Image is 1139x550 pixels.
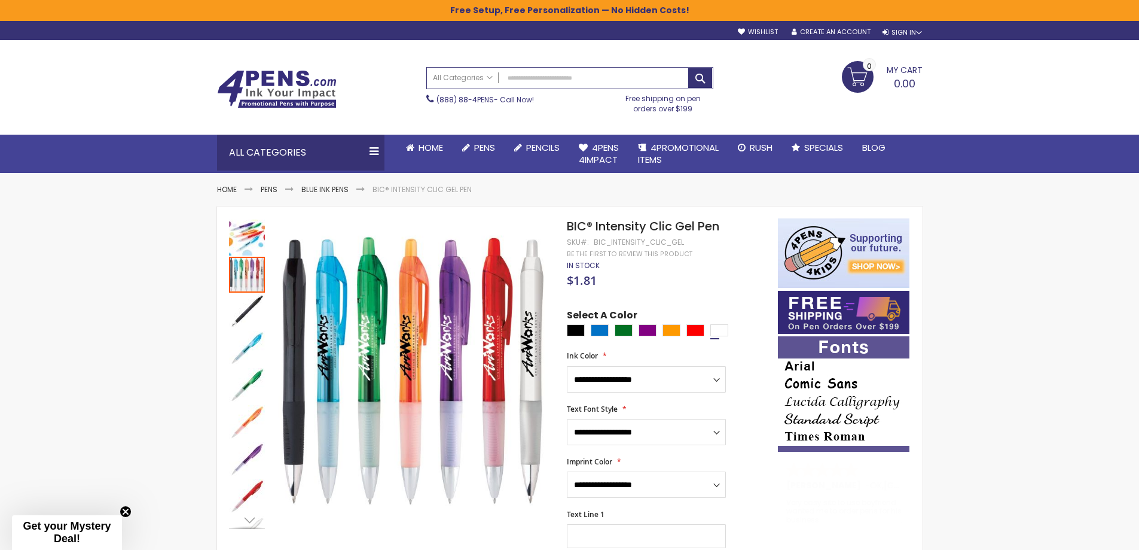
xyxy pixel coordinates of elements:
div: White [710,324,728,336]
span: Imprint Color [567,457,612,467]
div: Blue Light [591,324,609,336]
span: 4Pens 4impact [579,141,619,166]
span: Home [419,141,443,154]
img: BIC® Intensity Clic Gel Pen [278,236,551,509]
img: 4Pens Custom Pens and Promotional Products [217,70,337,108]
a: Pens [453,135,505,161]
span: [GEOGRAPHIC_DATA] [884,479,972,491]
span: Rush [750,141,772,154]
a: Pencils [505,135,569,161]
span: All Categories [433,73,493,83]
div: Free shipping on pen orders over $199 [613,89,713,113]
span: Pens [474,141,495,154]
a: Be the first to review this product [567,250,692,259]
div: BIC® Intensity Clic Gel Pen [229,367,266,404]
span: Pencils [526,141,560,154]
a: Blue ink Pens [301,184,349,195]
span: OK [870,479,882,491]
div: BIC® Intensity Clic Gel Pen [229,404,266,441]
div: BIC® Intensity Clic Gel Pen [229,256,266,293]
img: BIC® Intensity Clic Gel Pen [229,368,265,404]
a: Home [396,135,453,161]
div: Sign In [883,28,922,37]
a: 4PROMOTIONALITEMS [628,135,728,174]
a: Specials [782,135,853,161]
img: Free shipping on orders over $199 [778,291,909,334]
a: Create an Account [792,28,871,37]
span: Specials [804,141,843,154]
strong: SKU [567,237,589,247]
span: Text Font Style [567,404,618,414]
div: Next [229,511,265,529]
img: BIC® Intensity Clic Gel Pen [229,220,265,256]
span: Get your Mystery Deal! [23,520,111,545]
a: Home [217,184,237,195]
a: All Categories [427,68,499,87]
img: BIC® Intensity Clic Gel Pen [229,442,265,478]
span: $1.81 [567,272,597,288]
div: Purple [639,324,656,336]
span: 0 [867,60,872,72]
div: BIC® Intensity Clic Gel Pen [229,478,266,515]
span: 0.00 [894,76,915,91]
span: - , [865,479,972,491]
span: Select A Color [567,309,637,325]
span: [PERSON_NAME] [786,479,865,491]
a: Blog [853,135,895,161]
div: Get your Mystery Deal!Close teaser [12,515,122,550]
img: font-personalization-examples [778,336,909,452]
span: Text Line 1 [567,509,604,519]
div: BIC® Intensity Clic Gel Pen [229,293,266,330]
img: 4pens 4 kids [778,218,909,288]
img: BIC® Intensity Clic Gel Pen [229,331,265,367]
img: BIC® Intensity Clic Gel Pen [229,294,265,330]
div: Green [615,324,633,336]
div: Orange [662,324,680,336]
span: In stock [567,260,600,271]
span: BIC® Intensity Clic Gel Pen [567,218,719,235]
a: Wishlist [738,28,778,37]
a: 0.00 0 [842,61,923,91]
span: Blog [862,141,885,154]
div: Black [567,324,585,336]
div: BIC® Intensity Clic Gel Pen [229,441,266,478]
div: Red [686,324,704,336]
li: BIC® Intensity Clic Gel Pen [372,185,472,195]
a: Rush [728,135,782,161]
span: Ink Color [567,351,598,361]
span: - Call Now! [436,95,534,105]
span: 4PROMOTIONAL ITEMS [638,141,719,166]
div: All Categories [217,135,384,171]
div: bic_intensity_clic_gel [594,238,684,247]
a: 4Pens4impact [569,135,628,174]
div: Very easy site to use boyfriend wanted me to order pens for his business [786,499,902,524]
a: Pens [261,184,277,195]
a: (888) 88-4PENS [436,95,494,105]
div: Availability [567,261,600,271]
div: BIC® Intensity Clic Gel Pen [229,330,266,367]
img: BIC® Intensity Clic Gel Pen [229,405,265,441]
button: Close teaser [120,506,132,518]
div: BIC® Intensity Clic Gel Pen [229,218,266,256]
img: BIC® Intensity Clic Gel Pen [229,479,265,515]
